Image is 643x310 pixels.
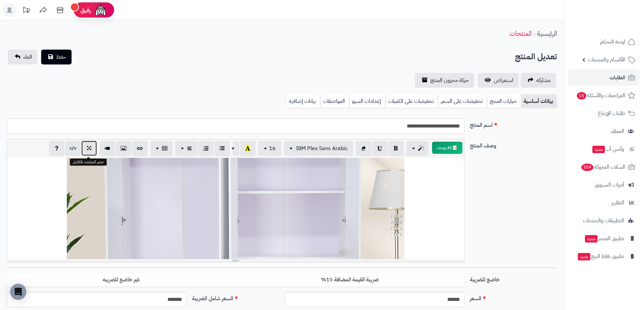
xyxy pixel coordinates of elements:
[584,234,624,243] span: تطبيق المتجر
[536,76,551,84] span: مشاركه
[568,230,639,247] a: تطبيق المتجرجديد
[568,87,639,104] a: المراجعات والأسئلة15
[577,252,624,261] span: تطبيق نقاط البيع
[592,146,605,153] span: جديد
[41,50,72,64] button: حفظ
[189,292,282,303] label: السعر شامل الضريبة
[611,198,624,207] span: التقارير
[487,94,521,108] a: خيارات المنتج
[8,50,37,64] a: الغاء
[18,3,35,19] a: تحديثات المنصة
[595,180,624,190] span: أدوات التسويق
[521,94,557,108] a: بيانات أساسية
[349,94,385,108] a: إعدادات السيو
[236,273,464,287] label: ضريبة القيمة المضافة 15%
[478,73,519,88] a: استعراض
[581,164,593,171] span: 359
[269,144,276,152] span: 16
[568,141,639,157] a: وآتس آبجديد
[592,144,624,154] span: وآتس آب
[7,273,236,287] label: غير خاضع للضريبه
[568,248,639,264] a: تطبيق نقاط البيعجديد
[296,144,348,152] span: IBM Plex Sans Arabic
[467,292,560,303] label: السعر
[583,216,624,225] span: التطبيقات والخدمات
[576,91,625,100] span: المراجعات والأسئلة
[467,273,560,284] label: خاضع للضريبة
[10,284,26,300] div: Open Intercom Messenger
[94,3,107,17] img: ai-face.png
[80,6,91,14] span: رفيق
[23,53,32,61] span: الغاء
[286,94,320,108] a: بيانات إضافية
[56,53,66,61] span: حفظ
[521,73,556,88] a: مشاركه
[598,109,625,118] span: طلبات الإرجاع
[568,195,639,211] a: التقارير
[581,162,625,172] span: السلات المتروكة
[415,73,474,88] a: حركة مخزون المنتج
[385,94,438,108] a: تخفيضات على الكميات
[320,94,349,108] a: المواصفات
[610,73,625,82] span: الطلبات
[467,118,560,129] label: اسم المنتج
[70,159,107,166] div: حجم الشاشة بالكامل
[432,142,462,154] button: 📝 AI وصف
[568,159,639,175] a: السلات المتروكة359
[430,76,469,84] span: حركة مخزون المنتج
[568,177,639,193] a: أدوات التسويق
[494,76,513,84] span: استعراض
[568,34,639,50] a: لوحة التحكم
[438,94,487,108] a: تخفيضات على السعر
[509,28,532,38] a: المنتجات
[537,28,557,38] a: الرئيسية
[578,253,590,260] span: جديد
[284,141,353,156] button: IBM Plex Sans Arabic
[600,37,625,47] span: لوحة التحكم
[588,55,625,64] span: الأقسام والمنتجات
[515,50,557,64] h2: تعديل المنتج
[585,235,597,243] span: جديد
[568,69,639,86] a: الطلبات
[611,126,624,136] span: العملاء
[597,19,637,33] img: logo-2.png
[467,139,560,150] label: وصف المنتج
[568,105,639,121] a: طلبات الإرجاع
[568,213,639,229] a: التطبيقات والخدمات
[568,123,639,139] a: العملاء
[258,141,281,156] button: 16
[577,92,586,100] span: 15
